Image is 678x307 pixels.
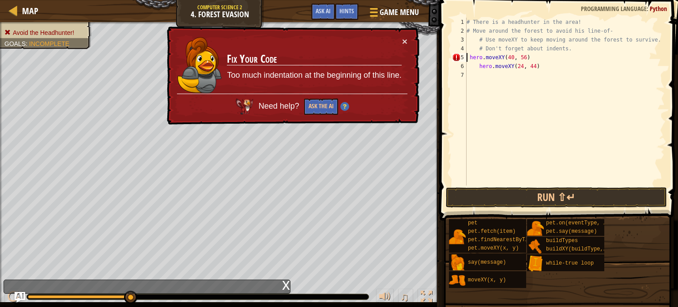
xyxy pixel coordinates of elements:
[468,259,506,265] span: say(message)
[452,27,467,35] div: 2
[340,102,349,111] img: Hint
[468,237,554,243] span: pet.findNearestByType(type)
[304,99,338,115] button: Ask the AI
[402,38,407,47] button: ×
[13,29,74,36] span: Avoid the Headhunter!
[258,101,301,110] span: Need help?
[527,255,544,272] img: portrait.png
[177,36,222,92] img: duck_anya2.png
[376,289,394,307] button: Adjust volume
[4,289,22,307] button: Ctrl + P: Play
[647,4,650,13] span: :
[29,40,69,47] span: Incomplete
[418,289,435,307] button: Toggle fullscreen
[449,228,466,245] img: portrait.png
[15,292,25,303] button: Ask AI
[339,7,354,15] span: Hints
[380,7,419,18] span: Game Menu
[468,245,519,251] span: pet.moveXY(x, y)
[18,5,38,17] a: Map
[398,289,413,307] button: ♫
[311,4,335,20] button: Ask AI
[581,4,647,13] span: Programming language
[546,260,594,266] span: while-true loop
[527,220,544,237] img: portrait.png
[235,98,253,114] img: AI
[452,35,467,44] div: 3
[546,246,622,252] span: buildXY(buildType, x, y)
[468,220,478,226] span: pet
[4,28,85,37] li: Avoid the Headhunter!
[26,40,29,47] span: :
[227,53,402,66] h3: Fix Your Code
[452,18,467,27] div: 1
[468,228,516,235] span: pet.fetch(item)
[452,71,467,80] div: 7
[4,40,26,47] span: Goals
[452,53,467,62] div: 5
[227,69,401,82] p: Too much indentation at the beginning of this line.
[400,290,409,303] span: ♫
[363,4,424,24] button: Game Menu
[546,220,629,226] span: pet.on(eventType, handler)
[449,254,466,271] img: portrait.png
[446,187,667,208] button: Run ⇧↵
[282,280,290,289] div: x
[546,228,597,235] span: pet.say(message)
[527,238,544,254] img: portrait.png
[546,238,578,244] span: buildTypes
[22,5,38,17] span: Map
[650,4,667,13] span: Python
[452,44,467,53] div: 4
[316,7,331,15] span: Ask AI
[468,277,506,283] span: moveXY(x, y)
[449,272,466,289] img: portrait.png
[452,62,467,71] div: 6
